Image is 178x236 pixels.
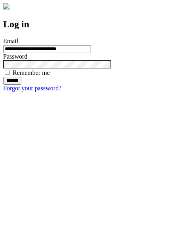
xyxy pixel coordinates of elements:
[3,85,61,91] a: Forgot your password?
[3,3,9,10] img: logo-4e3dc11c47720685a147b03b5a06dd966a58ff35d612b21f08c02c0306f2b779.png
[3,19,175,30] h2: Log in
[13,69,50,76] label: Remember me
[3,53,27,60] label: Password
[3,38,18,44] label: Email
